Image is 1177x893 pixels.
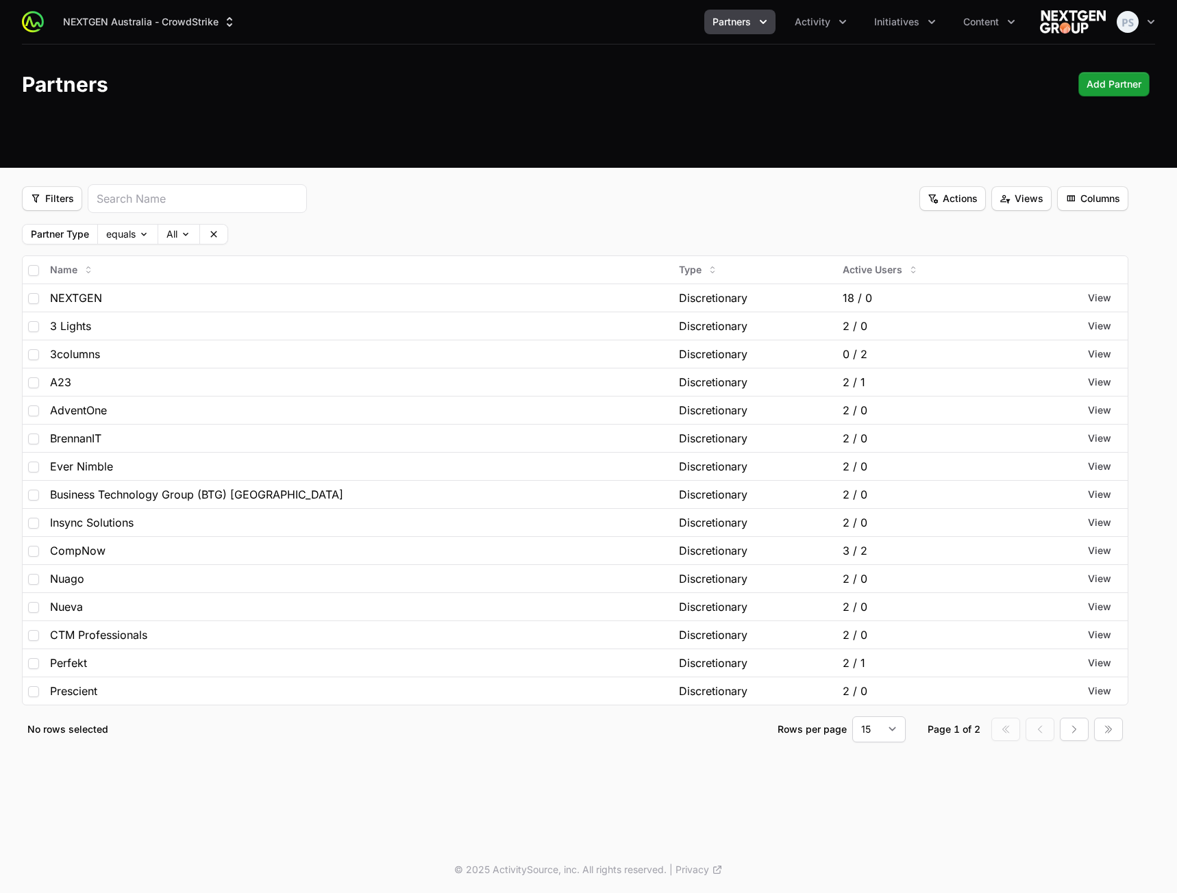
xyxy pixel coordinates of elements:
p: Rows per page [778,722,847,736]
span: 3 / 2 [843,542,867,559]
span: A23 [50,374,71,390]
span: Discretionary [679,486,747,503]
span: 2 / 0 [843,318,867,334]
button: View [1088,375,1111,389]
span: Discretionary [679,318,747,334]
span: Filters [30,190,74,207]
button: Partners [704,10,776,34]
button: NEXTGEN Australia - CrowdStrike [55,10,245,34]
span: 2 / 0 [843,627,867,643]
div: Page 1 of 2 [928,722,980,736]
span: Actions [928,190,978,207]
span: Discretionary [679,430,747,446]
div: Activity menu [786,10,855,34]
span: 3columns [50,346,100,362]
span: Content [963,15,999,29]
button: View [1088,544,1111,557]
span: 2 / 0 [843,570,867,587]
label: Partner Type [31,229,89,239]
span: Active Users [843,263,902,277]
span: 2 / 1 [843,374,865,390]
img: NEXTGEN Australia [1040,8,1106,36]
div: Main navigation [44,10,1024,34]
button: Active Users [834,259,927,281]
span: 0 / 2 [843,346,867,362]
span: CompNow [50,542,106,559]
button: View [1088,319,1111,333]
span: CTM Professionals [50,627,147,643]
p: No rows selected [27,722,778,736]
button: View [1088,403,1111,417]
span: Columns [1065,190,1120,207]
span: Discretionary [679,599,747,615]
span: 2 / 0 [843,430,867,446]
button: Filter options [919,186,986,211]
button: View [1088,684,1111,698]
span: Initiatives [874,15,919,29]
div: Content menu [955,10,1024,34]
button: View [1088,600,1111,614]
span: 2 / 0 [843,514,867,531]
button: Name [42,259,102,281]
p: © 2025 ActivitySource, inc. All rights reserved. [454,863,667,877]
img: ActivitySource [22,11,44,33]
div: Primary actions [1078,72,1150,97]
input: Search Name [97,190,298,207]
span: 2 / 0 [843,683,867,699]
button: View [1088,656,1111,670]
span: 2 / 0 [843,486,867,503]
span: Discretionary [679,542,747,559]
button: Filter options [22,186,82,211]
span: Discretionary [679,290,747,306]
a: Privacy [676,863,723,877]
span: Discretionary [679,655,747,671]
span: Nuago [50,570,84,587]
span: BrennanIT [50,430,101,446]
span: 2 / 0 [843,402,867,418]
span: Discretionary [679,570,747,587]
h1: Partners [22,72,108,97]
button: Initiatives [866,10,944,34]
button: View [1088,347,1111,361]
button: View [1088,488,1111,501]
div: Partners menu [704,10,776,34]
span: 18 / 0 [843,290,872,306]
span: Prescient [50,683,97,699]
button: Type [671,259,726,281]
span: Discretionary [679,458,747,475]
button: View [1088,291,1111,305]
button: View [1088,516,1111,529]
span: Ever Nimble [50,458,113,475]
div: Supplier switch menu [55,10,245,34]
span: Perfekt [50,655,87,671]
span: Name [50,263,77,277]
span: Discretionary [679,346,747,362]
span: Type [679,263,702,277]
span: | [669,863,673,877]
span: Discretionary [679,683,747,699]
span: Discretionary [679,627,747,643]
button: Activity [786,10,855,34]
span: NEXTGEN [50,290,102,306]
button: Content [955,10,1024,34]
button: View [1088,628,1111,642]
button: View [1088,572,1111,586]
span: 2 / 1 [843,655,865,671]
span: Views [1000,190,1043,207]
span: Nueva [50,599,83,615]
button: View [1088,431,1111,445]
span: Add Partner [1087,76,1141,92]
span: 2 / 0 [843,458,867,475]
